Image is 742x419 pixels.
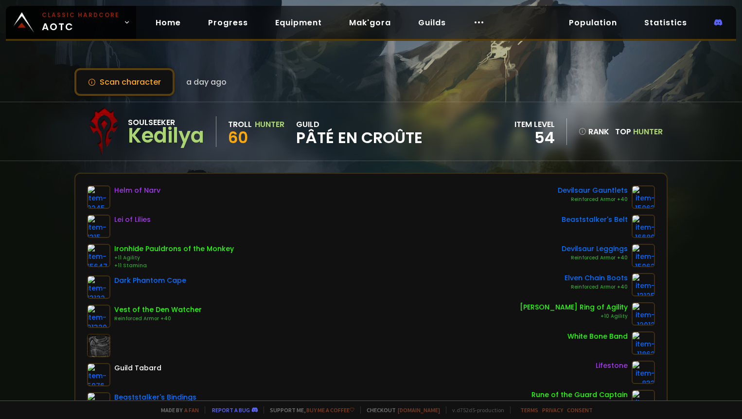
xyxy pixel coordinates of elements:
a: Buy me a coffee [306,406,354,414]
img: item-15062 [632,244,655,267]
div: Devilsaur Gauntlets [558,185,628,196]
div: Reinforced Armor +40 [562,254,628,262]
div: Kedilya [128,128,204,143]
a: Progress [200,13,256,33]
a: [DOMAIN_NAME] [398,406,440,414]
img: item-21320 [87,305,110,328]
div: [PERSON_NAME] Ring of Agility [520,302,628,312]
img: item-15063 [632,185,655,209]
img: item-16680 [632,215,655,238]
div: +11 Agility [114,254,234,262]
div: +11 Stamina [114,262,234,270]
a: Home [148,13,189,33]
a: Terms [520,406,538,414]
img: item-11862 [632,331,655,355]
img: item-1315 [87,215,110,238]
a: Equipment [267,13,330,33]
a: Privacy [542,406,563,414]
div: 54 [514,130,555,145]
a: a fan [184,406,199,414]
div: Rune of the Guard Captain [531,390,628,400]
span: Support me, [264,406,354,414]
button: Scan character [74,68,175,96]
div: Soulseeker [128,116,204,128]
img: item-2245 [87,185,110,209]
a: Classic HardcoreAOTC [6,6,136,39]
img: item-13125 [632,273,655,296]
span: Hunter [633,126,663,137]
div: White Bone Band [567,331,628,342]
span: 60 [228,127,248,148]
a: Statistics [636,13,695,33]
div: Beaststalker's Bindings [114,392,196,402]
a: Consent [567,406,593,414]
img: item-12012 [632,302,655,326]
span: AOTC [42,11,120,34]
div: Reinforced Armor +40 [565,283,628,291]
span: Made by [155,406,199,414]
small: Classic Hardcore [42,11,120,19]
div: Lei of Lilies [114,215,151,225]
span: Checkout [360,406,440,414]
div: Troll [228,118,252,130]
span: a day ago [186,76,227,88]
img: item-15647 [87,244,110,267]
div: Ironhide Pauldrons of the Monkey [114,244,234,254]
span: Pâté en croûte [296,130,423,145]
img: item-13122 [87,275,110,299]
div: Hunter [255,118,284,130]
div: Reinforced Armor +40 [558,196,628,203]
img: item-833 [632,361,655,384]
div: Elven Chain Boots [565,273,628,283]
div: Dark Phantom Cape [114,275,186,286]
div: Lifestone [596,361,628,371]
span: v. d752d5 - production [446,406,504,414]
div: Beaststalker's Belt [562,215,628,225]
div: Top [615,126,663,138]
div: rank [579,126,609,138]
a: Guilds [410,13,454,33]
a: Population [561,13,625,33]
div: Devilsaur Leggings [562,244,628,254]
div: item level [514,118,555,130]
div: Helm of Narv [114,185,160,196]
a: Mak'gora [341,13,399,33]
div: Guild Tabard [114,363,161,373]
div: guild [296,118,423,145]
a: Report a bug [212,406,250,414]
div: +10 Agility [520,312,628,320]
div: Reinforced Armor +40 [114,315,202,323]
img: item-5976 [87,363,110,386]
div: Vest of the Den Watcher [114,305,202,315]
